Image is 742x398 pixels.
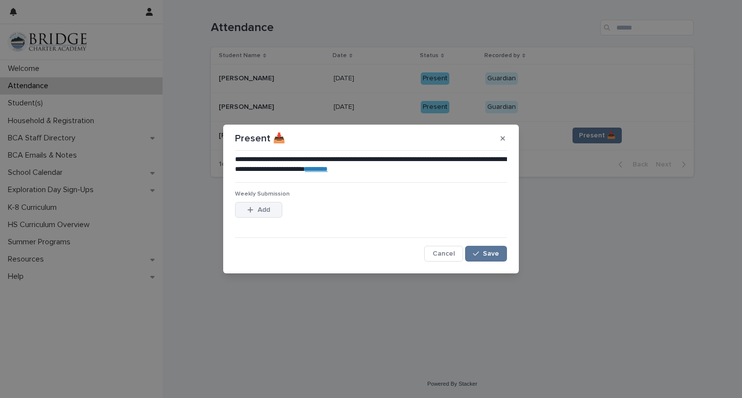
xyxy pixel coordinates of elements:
[433,250,455,257] span: Cancel
[235,202,282,218] button: Add
[235,191,290,197] span: Weekly Submission
[483,250,499,257] span: Save
[424,246,463,262] button: Cancel
[258,206,270,213] span: Add
[465,246,507,262] button: Save
[235,133,285,144] p: Present 📥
